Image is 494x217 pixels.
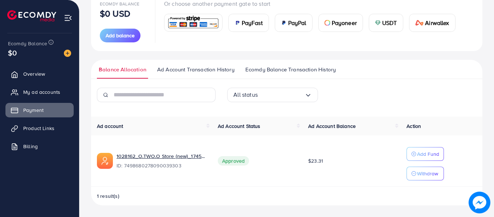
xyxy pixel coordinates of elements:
span: $0 [8,47,17,58]
input: Search for option [258,89,305,100]
img: card [415,20,424,26]
a: cardPayPal [275,14,313,32]
span: Ecomdy Balance [100,1,139,7]
span: Payment [23,107,44,114]
span: Approved [218,156,249,166]
img: image [64,50,71,57]
span: Add balance [106,32,135,39]
span: Product Links [23,125,54,132]
span: PayFast [242,18,263,27]
button: Add Fund [407,147,444,161]
a: cardAirwallex [409,14,456,32]
img: card [234,20,240,26]
span: $23.31 [308,157,323,164]
span: Ad account [97,122,123,130]
p: Withdraw [417,169,438,178]
button: Withdraw [407,167,444,180]
span: Ad Account Balance [308,122,356,130]
a: cardUSDT [369,14,403,32]
a: Overview [5,67,74,81]
span: Action [407,122,421,130]
span: Ad Account Status [218,122,261,130]
span: 1 result(s) [97,192,119,200]
p: $0 USD [100,9,130,18]
span: PayPal [288,18,306,27]
a: cardPayFast [228,14,269,32]
span: All status [233,89,258,100]
a: card [164,14,222,32]
span: Overview [23,70,45,78]
img: logo [7,10,56,21]
a: 1028162_O.TWO.O Store (new)_1745922898267 [117,153,206,160]
span: Airwallex [425,18,449,27]
button: Add balance [100,29,140,42]
span: Billing [23,143,38,150]
img: card [281,20,287,26]
img: image [469,192,490,213]
div: <span class='underline'>1028162_O.TWO.O Store (new)_1745922898267</span></br>7498680278090039303 [117,153,206,169]
a: Product Links [5,121,74,135]
span: USDT [382,18,397,27]
p: Add Fund [417,150,439,158]
img: menu [64,14,72,22]
a: cardPayoneer [318,14,363,32]
span: Ecomdy Balance [8,40,47,47]
div: Search for option [227,88,318,102]
a: My ad accounts [5,85,74,99]
span: My ad accounts [23,88,60,96]
span: Ecomdy Balance Transaction History [245,66,336,74]
img: card [375,20,381,26]
span: Balance Allocation [99,66,146,74]
span: ID: 7498680278090039303 [117,162,206,169]
img: ic-ads-acc.e4c84228.svg [97,153,113,169]
a: Payment [5,103,74,117]
img: card [324,20,330,26]
img: card [167,15,220,30]
span: Ad Account Transaction History [157,66,234,74]
span: Payoneer [332,18,357,27]
a: Billing [5,139,74,154]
